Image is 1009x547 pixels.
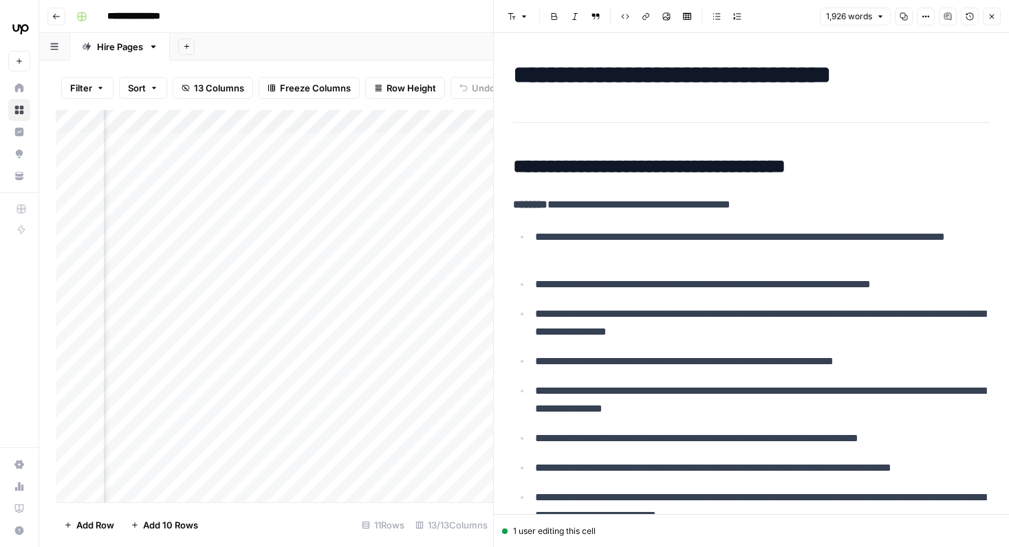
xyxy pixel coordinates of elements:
[56,514,122,536] button: Add Row
[119,77,167,99] button: Sort
[8,165,30,187] a: Your Data
[826,10,872,23] span: 1,926 words
[97,40,143,54] div: Hire Pages
[76,518,114,532] span: Add Row
[8,454,30,476] a: Settings
[143,518,198,532] span: Add 10 Rows
[8,498,30,520] a: Learning Hub
[8,99,30,121] a: Browse
[61,77,113,99] button: Filter
[472,81,495,95] span: Undo
[387,81,436,95] span: Row Height
[8,476,30,498] a: Usage
[8,16,33,41] img: Upwork Logo
[259,77,360,99] button: Freeze Columns
[410,514,493,536] div: 13/13 Columns
[820,8,891,25] button: 1,926 words
[280,81,351,95] span: Freeze Columns
[8,121,30,143] a: Insights
[365,77,445,99] button: Row Height
[122,514,206,536] button: Add 10 Rows
[70,81,92,95] span: Filter
[173,77,253,99] button: 13 Columns
[356,514,410,536] div: 11 Rows
[502,525,1001,537] div: 1 user editing this cell
[8,143,30,165] a: Opportunities
[8,520,30,542] button: Help + Support
[8,11,30,45] button: Workspace: Upwork
[194,81,244,95] span: 13 Columns
[70,33,170,60] a: Hire Pages
[8,77,30,99] a: Home
[451,77,504,99] button: Undo
[128,81,146,95] span: Sort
